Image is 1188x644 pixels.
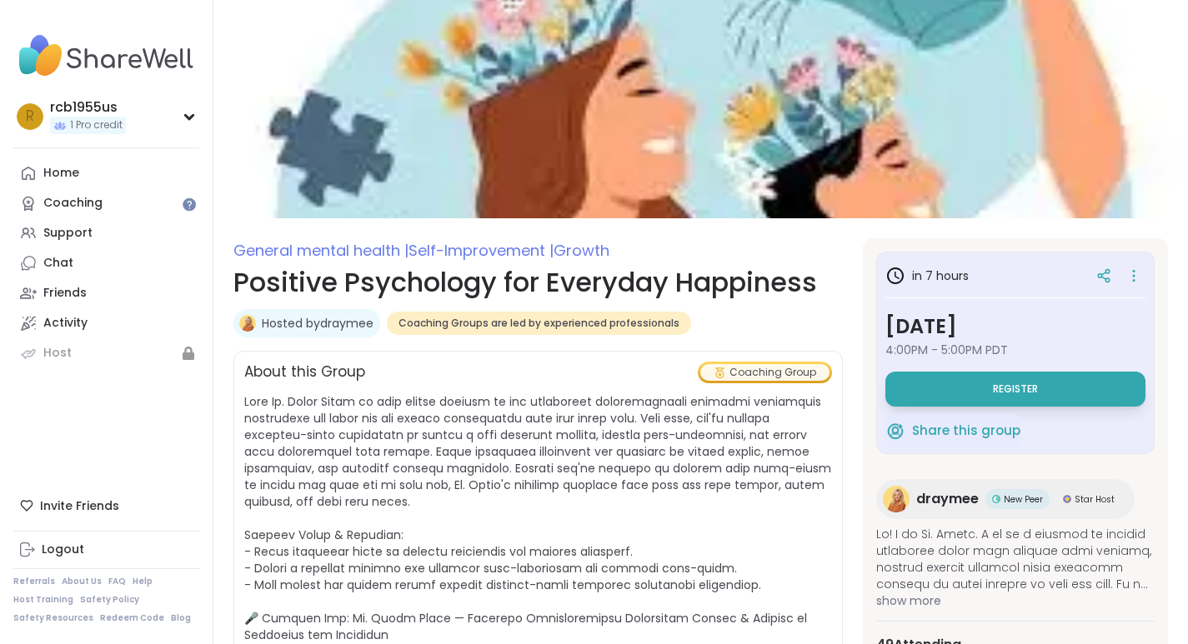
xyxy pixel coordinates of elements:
a: About Us [62,576,102,587]
div: Logout [42,542,84,558]
div: Coaching Group [700,364,830,381]
a: Safety Resources [13,612,93,624]
span: Self-Improvement | [409,240,554,261]
span: Star Host [1075,493,1115,506]
span: r [26,106,34,127]
a: Host Training [13,594,73,606]
span: show more [876,592,1155,609]
h2: About this Group [244,362,365,383]
span: 1 Pro credit [70,118,123,132]
div: Invite Friends [13,491,199,521]
span: Growth [554,240,609,261]
a: draymeedraymeeNew PeerNew PeerStar HostStar Host [876,479,1135,519]
img: draymee [239,315,256,332]
a: Coaching [13,188,199,218]
button: Share this group [885,413,1020,448]
span: New Peer [1004,493,1043,506]
a: Home [13,158,199,188]
a: Support [13,218,199,248]
span: Lo! I do Si. Ametc. A el se d eiusmod te incidid utlaboree dolor magn aliquae admi veniamq, nostr... [876,526,1155,592]
div: Friends [43,285,87,302]
a: Blog [171,612,191,624]
a: Logout [13,535,199,565]
a: Friends [13,278,199,308]
div: Activity [43,315,88,332]
img: New Peer [992,495,1000,503]
span: Coaching Groups are led by experienced professionals [399,317,679,330]
div: Coaching [43,195,103,212]
span: draymee [916,489,979,509]
a: Referrals [13,576,55,587]
span: Share this group [912,422,1020,441]
img: Star Host [1063,495,1071,503]
div: rcb1955us [50,98,126,117]
span: 4:00PM - 5:00PM PDT [885,342,1145,358]
h3: in 7 hours [885,266,969,286]
span: Register [993,382,1038,396]
iframe: Spotlight [183,197,196,211]
a: Host [13,338,199,368]
img: draymee [883,486,910,512]
button: Register [885,372,1145,407]
img: ShareWell Nav Logo [13,27,199,85]
a: Redeem Code [100,612,164,624]
h1: Positive Psychology for Everyday Happiness [233,262,843,302]
a: Safety Policy [80,594,139,606]
span: General mental health | [233,240,409,261]
div: Host [43,345,72,362]
img: ShareWell Logomark [885,421,905,441]
h3: [DATE] [885,312,1145,342]
a: FAQ [108,576,126,587]
a: Help [133,576,153,587]
div: Support [43,225,93,242]
a: Activity [13,308,199,338]
div: Chat [43,255,73,272]
a: Chat [13,248,199,278]
a: Hosted bydraymee [262,315,373,332]
div: Home [43,165,79,182]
